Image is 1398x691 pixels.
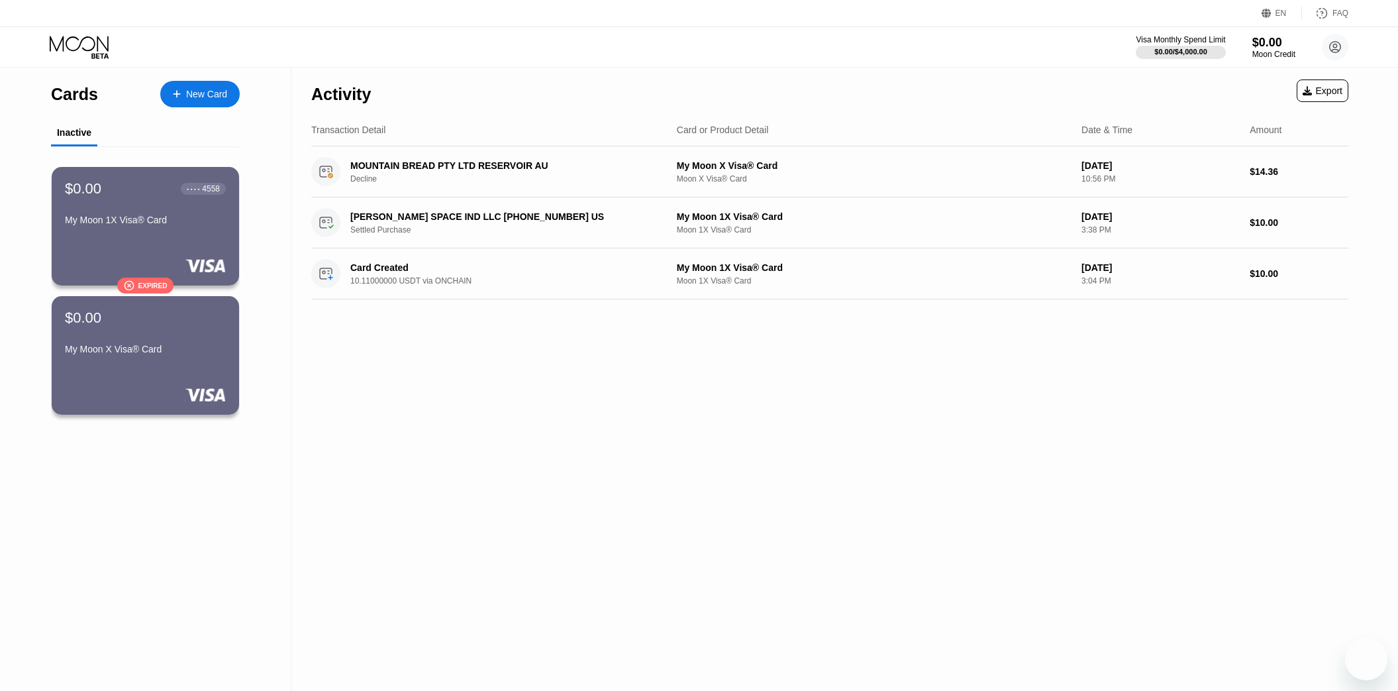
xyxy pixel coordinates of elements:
[65,180,101,197] div: $0.00
[202,184,220,193] div: 4558
[1303,85,1342,96] div: Export
[677,160,1071,171] div: My Moon X Visa® Card
[1302,7,1348,20] div: FAQ
[677,125,769,135] div: Card or Product Detail
[65,344,226,354] div: My Moon X Visa® Card
[57,127,91,138] div: Inactive
[1275,9,1287,18] div: EN
[187,187,200,191] div: ● ● ● ●
[1136,35,1225,44] div: Visa Monthly Spend Limit
[1154,48,1207,56] div: $0.00 / $4,000.00
[1081,211,1239,222] div: [DATE]
[350,225,670,235] div: Settled Purchase
[1262,7,1302,20] div: EN
[1081,174,1239,184] div: 10:56 PM
[350,276,670,286] div: 10.11000000 USDT via ONCHAIN
[1332,9,1348,18] div: FAQ
[1136,35,1225,59] div: Visa Monthly Spend Limit$0.00/$4,000.00
[65,215,226,225] div: My Moon 1X Visa® Card
[1081,276,1239,286] div: 3:04 PM
[65,309,101,327] div: $0.00
[1252,36,1295,50] div: $0.00
[1250,217,1348,228] div: $10.00
[52,296,239,415] div: $0.00My Moon X Visa® Card
[51,85,98,104] div: Cards
[350,211,647,222] div: [PERSON_NAME] SPACE IND LLC [PHONE_NUMBER] US
[1081,125,1132,135] div: Date & Time
[311,248,1348,299] div: Card Created10.11000000 USDT via ONCHAINMy Moon 1X Visa® CardMoon 1X Visa® Card[DATE]3:04 PM$10.00
[124,280,134,292] div: 
[350,262,647,273] div: Card Created
[311,146,1348,197] div: MOUNTAIN BREAD PTY LTD RESERVOIR AUDeclineMy Moon X Visa® CardMoon X Visa® Card[DATE]10:56 PM$14.36
[1081,160,1239,171] div: [DATE]
[311,85,371,104] div: Activity
[311,197,1348,248] div: [PERSON_NAME] SPACE IND LLC [PHONE_NUMBER] USSettled PurchaseMy Moon 1X Visa® CardMoon 1X Visa® C...
[1252,50,1295,59] div: Moon Credit
[677,174,1071,184] div: Moon X Visa® Card
[350,160,647,171] div: MOUNTAIN BREAD PTY LTD RESERVOIR AU
[1250,166,1348,177] div: $14.36
[677,262,1071,273] div: My Moon 1X Visa® Card
[350,174,670,184] div: Decline
[1081,225,1239,235] div: 3:38 PM
[1297,80,1348,102] div: Export
[1252,36,1295,59] div: $0.00Moon Credit
[138,282,168,290] div: Expired
[677,211,1071,222] div: My Moon 1X Visa® Card
[1250,125,1281,135] div: Amount
[677,225,1071,235] div: Moon 1X Visa® Card
[1081,262,1239,273] div: [DATE]
[186,89,227,100] div: New Card
[52,167,239,286] div: $0.00● ● ● ●4558My Moon 1X Visa® CardExpired
[160,81,240,107] div: New Card
[677,276,1071,286] div: Moon 1X Visa® Card
[1250,268,1348,279] div: $10.00
[1345,638,1387,680] iframe: Кнопка запуска окна обмена сообщениями
[311,125,385,135] div: Transaction Detail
